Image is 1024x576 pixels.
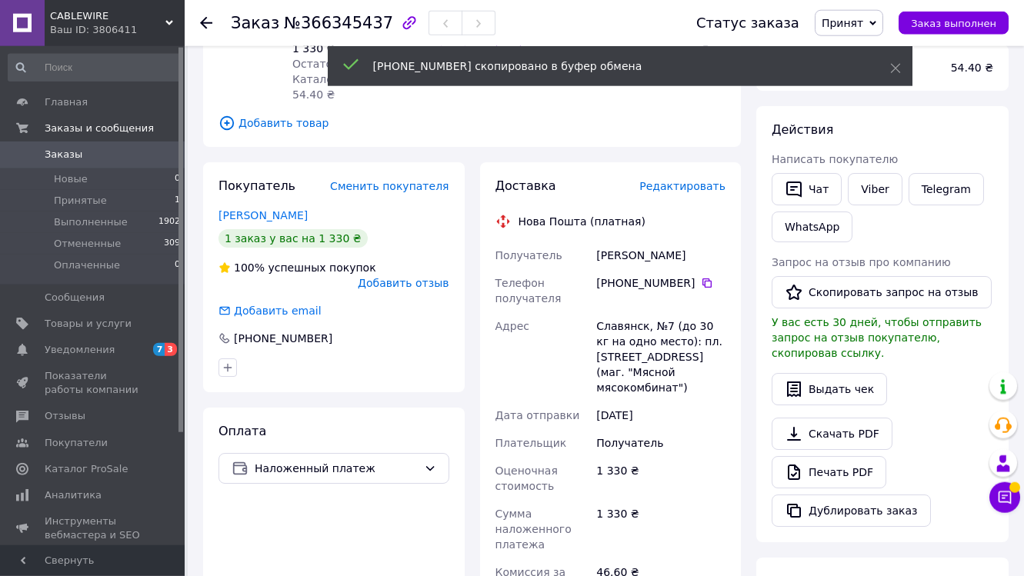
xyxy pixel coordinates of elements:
a: Viber [848,173,902,205]
span: Аналитика [45,488,102,502]
span: №366345437 [284,14,393,32]
div: [DATE] [593,401,729,429]
span: Каталог ProSale [45,462,128,476]
span: Доставка [495,178,556,193]
span: Инструменты вебмастера и SEO [45,514,142,542]
button: Скопировать запрос на отзыв [772,276,992,308]
button: Заказ выполнен [899,12,1009,35]
span: Добавить отзыв [358,277,449,289]
span: Оплаченные [54,258,120,272]
span: Сменить покупателя [330,180,449,192]
div: Статус заказа [696,15,799,31]
span: Запрос на отзыв про компанию [772,256,951,268]
div: 1 330 ₴ [593,457,729,500]
div: Добавить email [232,303,323,318]
span: У вас есть 30 дней, чтобы отправить запрос на отзыв покупателю, скопировав ссылку. [772,316,982,359]
div: 1 заказ у вас на 1 330 ₴ [218,229,368,248]
button: Дублировать заказ [772,494,931,527]
span: Телефон получателя [495,277,562,305]
span: Плательщик [495,437,567,449]
div: [PHONE_NUMBER] [596,275,725,291]
div: Ваш ID: 3806411 [50,23,185,37]
span: 54.40 ₴ [951,62,993,74]
button: Чат с покупателем [989,482,1020,513]
span: Новые [54,172,88,186]
div: [PHONE_NUMBER] скопировано в буфер обмена [373,58,852,74]
div: успешных покупок [218,260,376,275]
div: 1 330 ₴ [292,41,429,56]
span: Заказ [231,14,279,32]
input: Поиск [8,54,182,82]
a: Печать PDF [772,456,886,488]
span: Покупатель [218,178,295,193]
span: Отмененные [54,237,121,251]
span: Получатель [495,249,562,261]
div: Славянск, №7 (до 30 кг на одно место): пл. [STREET_ADDRESS] (маг. "Мясной мясокомбинат") [593,312,729,401]
span: Дата отправки [495,409,580,421]
a: [PERSON_NAME] [218,209,308,221]
span: Главная [45,95,88,109]
span: Наложенный платеж [255,460,418,477]
span: CABLEWIRE [50,9,165,23]
span: 0 [175,258,180,272]
span: Добавить товар [218,115,725,132]
span: 7 [153,343,165,356]
span: Принятые [54,194,107,208]
div: Получатель [593,429,729,457]
span: Заказы [45,148,82,161]
a: Telegram [909,173,984,205]
span: 100% [234,261,265,274]
span: Отзывы [45,409,85,423]
span: Покупатели [45,436,108,450]
span: Остаток: 999 995 [292,58,391,70]
span: Сообщения [45,291,105,305]
span: Заказ выполнен [911,18,996,29]
span: Адрес [495,320,529,332]
span: Товары и услуги [45,317,132,331]
span: Действия [772,122,833,137]
span: Показатели работы компании [45,369,142,397]
span: 3 [165,343,177,356]
div: Вернуться назад [200,15,212,31]
div: Нова Пошта (платная) [515,214,649,229]
div: Добавить email [217,303,323,318]
span: 0 [175,172,180,186]
div: 1 330 ₴ [593,500,729,558]
span: Оплата [218,424,266,438]
a: WhatsApp [772,211,852,242]
button: Чат [772,173,842,205]
span: 1902 [158,215,180,229]
div: [PHONE_NUMBER] [232,331,334,346]
span: Уведомления [45,343,115,357]
span: Заказы и сообщения [45,122,154,135]
a: Скачать PDF [772,418,892,450]
button: Выдать чек [772,373,887,405]
span: 309 [164,237,180,251]
span: Написать покупателю [772,153,898,165]
span: Выполненные [54,215,128,229]
span: Принят [822,17,863,29]
span: Каталог ProSale: 54.40 ₴ [292,73,385,101]
span: 1 [175,194,180,208]
span: Оценочная стоимость [495,464,558,492]
span: Редактировать [639,180,725,192]
div: [PERSON_NAME] [593,241,729,269]
span: Сумма наложенного платежа [495,508,572,551]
